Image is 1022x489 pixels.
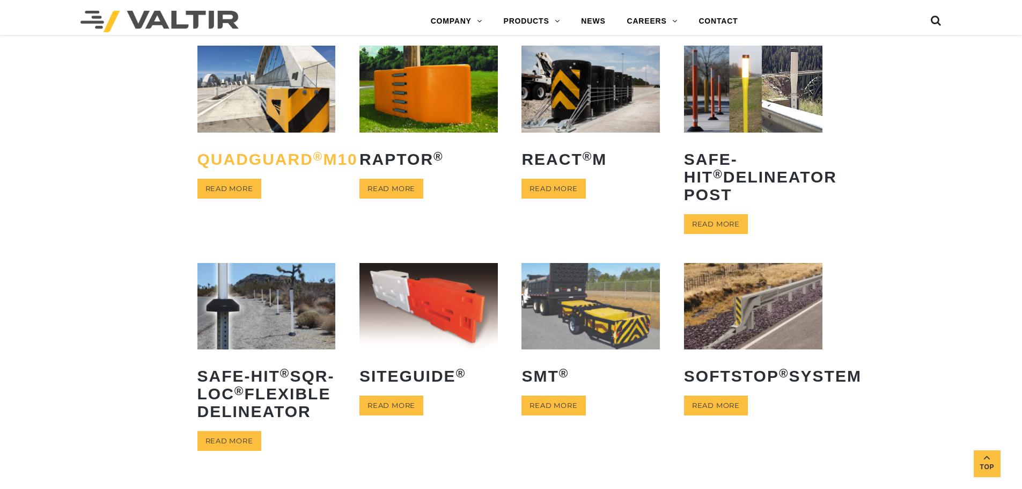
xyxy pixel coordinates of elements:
a: REACT®M [521,46,660,176]
a: NEWS [570,11,616,32]
a: Top [974,450,1001,477]
sup: ® [234,384,245,398]
a: CAREERS [616,11,688,32]
a: SoftStop®System [684,263,822,393]
a: Read more about “SoftStop® System” [684,396,748,415]
a: Read more about “QuadGuard® M10” [197,179,261,199]
a: CONTACT [688,11,748,32]
sup: ® [313,150,323,163]
img: SoftStop System End Terminal [684,263,822,349]
a: Read more about “REACT® M” [521,179,585,199]
sup: ® [433,150,444,163]
a: Read more about “SMT®” [521,396,585,415]
a: Read more about “Safe-Hit® Delineator Post” [684,214,748,234]
h2: QuadGuard M10 [197,142,336,176]
a: Safe-Hit®SQR-LOC®Flexible Delineator [197,263,336,428]
sup: ® [559,367,569,380]
h2: RAPTOR [359,142,498,176]
a: RAPTOR® [359,46,498,176]
span: Top [974,461,1001,473]
h2: Safe-Hit SQR-LOC Flexible Delineator [197,359,336,428]
sup: ® [456,367,466,380]
sup: ® [779,367,789,380]
a: SiteGuide® [359,263,498,393]
sup: ® [713,167,723,181]
a: Safe-Hit®Delineator Post [684,46,822,211]
a: QuadGuard®M10 [197,46,336,176]
a: COMPANY [420,11,493,32]
img: Valtir [80,11,239,32]
sup: ® [583,150,593,163]
a: Read more about “RAPTOR®” [359,179,423,199]
sup: ® [280,367,290,380]
a: SMT® [521,263,660,393]
h2: SoftStop System [684,359,822,393]
a: PRODUCTS [493,11,571,32]
a: Read more about “Safe-Hit® SQR-LOC® Flexible Delineator” [197,431,261,451]
h2: SMT [521,359,660,393]
h2: SiteGuide [359,359,498,393]
h2: Safe-Hit Delineator Post [684,142,822,211]
a: Read more about “SiteGuide®” [359,396,423,415]
h2: REACT M [521,142,660,176]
